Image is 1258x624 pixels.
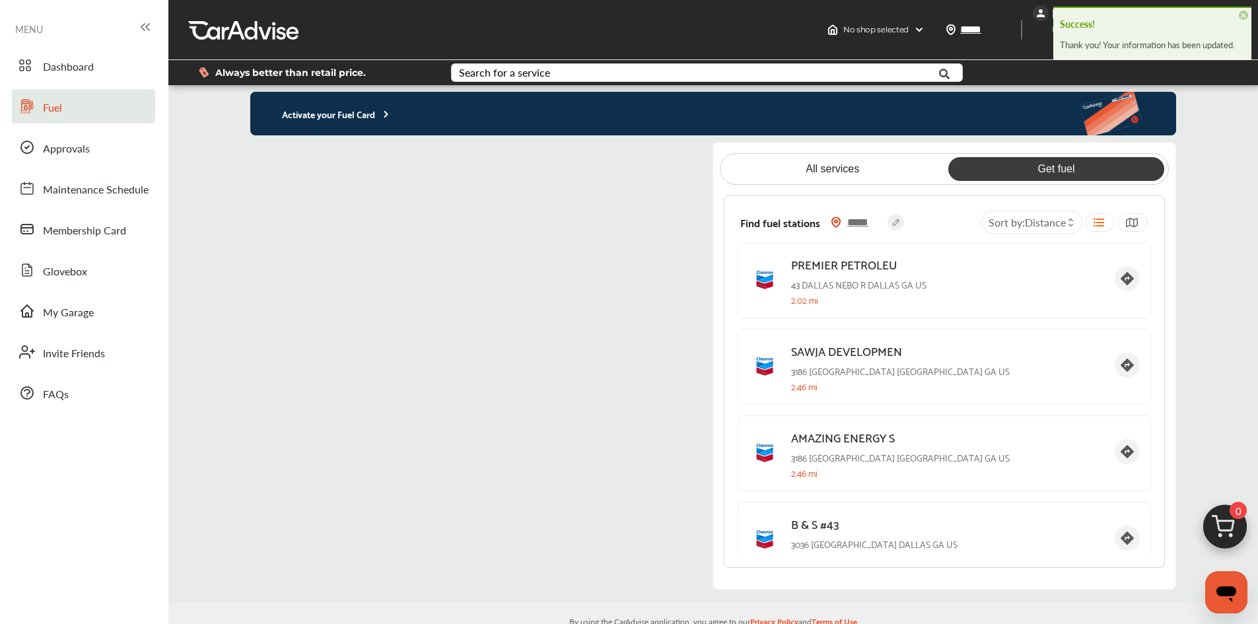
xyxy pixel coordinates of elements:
div: Thank you! Your information has been updated. [1060,36,1245,53]
img: header-divider.bc55588e.svg [1021,20,1022,40]
a: Membership Card [12,212,155,246]
img: chevron.png [749,264,781,296]
span: Distance [1025,215,1066,230]
a: Maintenance Schedule [12,171,155,205]
span: FAQs [43,386,69,403]
img: chevron.png [749,437,781,469]
span: Invite Friends [43,345,105,363]
img: header-down-arrow.9dd2ce7d.svg [914,24,925,35]
p: PREMIER PETROLEU [791,254,1104,274]
span: My Garage [43,304,94,322]
img: jVpblrzwTbfkPYzPPzSLxeg0AAAAASUVORK5CYII= [1033,5,1049,21]
p: 2.46 mi [791,465,1104,480]
img: cart_icon.3d0951e8.svg [1193,499,1257,562]
span: MENU [15,24,43,34]
img: activate-banner.5eeab9f0af3a0311e5fa.png [1078,92,1177,135]
span: Sort by : [989,215,1066,230]
span: Find fuel stations [740,213,820,231]
span: Fuel [43,100,62,117]
a: Get fuel [948,157,1164,181]
a: Fuel [12,89,155,123]
a: All services [724,157,940,181]
p: 43 DALLAS NEBO R DALLAS GA US [791,277,1104,292]
p: 2.46 mi [791,378,1104,394]
a: Invite Friends [12,335,155,369]
span: Glovebox [43,263,87,281]
span: Dashboard [43,59,94,76]
a: Dashboard [12,48,155,83]
p: 2.51 mi [791,551,1104,567]
img: header-home-logo.8d720a4f.svg [827,24,838,35]
p: 2.02 mi [791,292,1104,307]
a: FAQs [12,376,155,410]
p: Activate your Fuel Card [250,106,392,121]
span: Basic Account [1034,22,1123,36]
p: SAWJA DEVELOPMEN [791,340,1104,361]
span: Membership Card [43,223,126,240]
h4: Success! [1060,15,1245,33]
div: Search for a service [459,67,550,78]
a: Glovebox [12,253,155,287]
span: Maintenance Schedule [43,182,149,199]
span: Always better than retail price. [215,68,366,77]
img: location_vector.a44bc228.svg [946,24,956,35]
p: 3186 [GEOGRAPHIC_DATA] [GEOGRAPHIC_DATA] GA US [791,363,1104,378]
img: dollor_label_vector.a70140d1.svg [199,67,209,78]
span: 0 [1230,502,1247,519]
span: Upgrade Account [1033,38,1124,54]
iframe: Button to launch messaging window [1205,571,1247,613]
a: My Garage [12,294,155,328]
p: B & S #43 [791,513,1104,534]
a: Approvals [12,130,155,164]
span: No shop selected [843,24,909,35]
span: × [1239,11,1248,20]
p: AMAZING ENERGY S [791,427,1104,447]
p: 3186 [GEOGRAPHIC_DATA] [GEOGRAPHIC_DATA] GA US [791,450,1104,465]
img: location_vector_orange.38f05af8.svg [831,217,841,228]
p: 3036 [GEOGRAPHIC_DATA] DALLAS GA US [791,536,1104,551]
img: chevron.png [749,351,781,382]
span: Approvals [43,141,90,158]
img: chevron.png [749,524,781,555]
